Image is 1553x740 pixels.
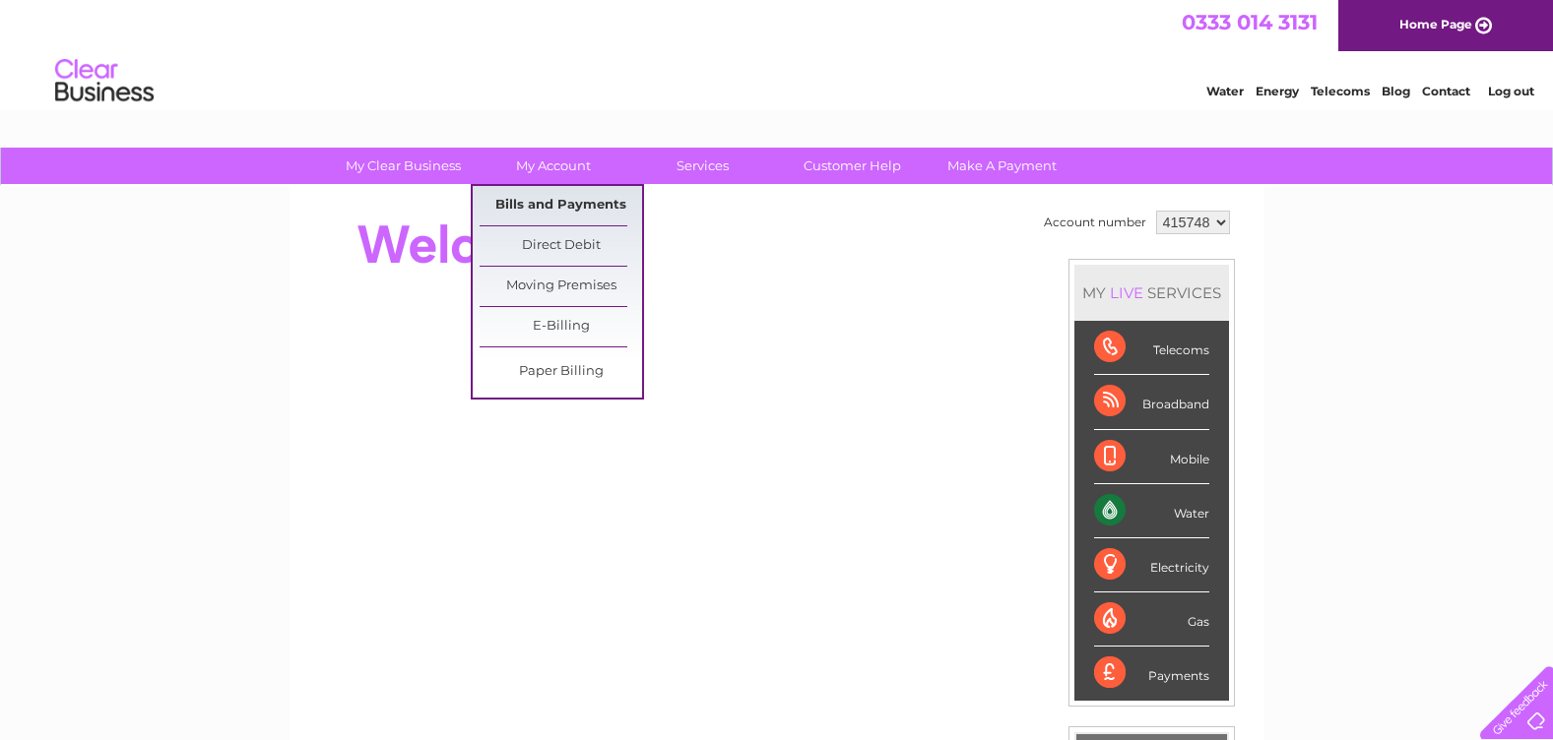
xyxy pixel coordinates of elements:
a: Blog [1382,84,1410,98]
a: Log out [1488,84,1534,98]
div: MY SERVICES [1074,265,1229,321]
img: logo.png [54,51,155,111]
a: Bills and Payments [480,186,642,225]
div: Water [1094,484,1209,538]
a: E-Billing [480,307,642,346]
a: 0333 014 3131 [1182,10,1318,34]
a: Water [1206,84,1244,98]
div: Telecoms [1094,321,1209,375]
a: My Account [472,148,634,184]
div: LIVE [1106,283,1147,302]
a: Direct Debit [480,226,642,266]
a: Moving Premises [480,267,642,306]
div: Mobile [1094,430,1209,484]
a: Contact [1422,84,1470,98]
a: Services [621,148,784,184]
a: Energy [1256,84,1299,98]
div: Payments [1094,647,1209,700]
a: Make A Payment [921,148,1083,184]
td: Account number [1039,206,1151,239]
div: Electricity [1094,538,1209,592]
div: Broadband [1094,375,1209,429]
a: Paper Billing [480,352,642,392]
a: Customer Help [771,148,934,184]
div: Clear Business is a trading name of Verastar Limited (registered in [GEOGRAPHIC_DATA] No. 3667643... [312,11,1243,95]
a: My Clear Business [322,148,485,184]
div: Gas [1094,592,1209,647]
a: Telecoms [1311,84,1370,98]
